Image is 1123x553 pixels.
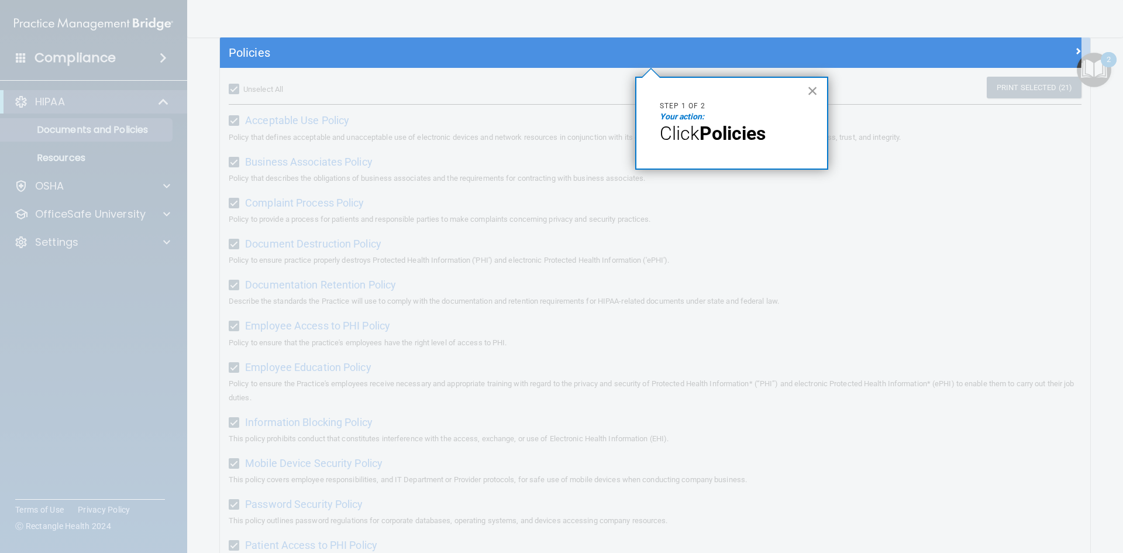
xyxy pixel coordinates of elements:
span: Click [660,122,700,145]
em: Your action: [660,112,704,121]
button: Open Resource Center, 2 new notifications [1077,53,1111,87]
strong: Policies [700,122,766,145]
p: Step 1 of 2 [660,101,804,111]
iframe: Drift Widget Chat Controller [921,470,1109,517]
h5: Policies [229,46,864,59]
button: Close [807,81,818,100]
